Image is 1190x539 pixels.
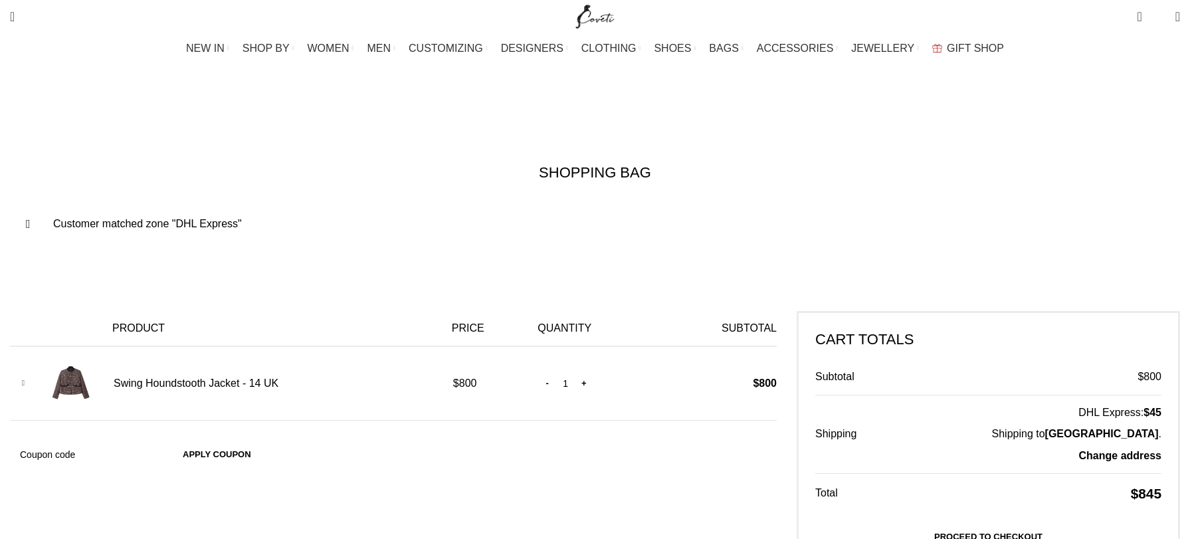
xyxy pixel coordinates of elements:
[1045,428,1159,439] strong: [GEOGRAPHIC_DATA]
[501,42,563,54] span: DESIGNERS
[186,42,225,54] span: NEW IN
[815,360,889,395] th: Subtotal
[1130,3,1148,30] a: 1
[367,42,391,54] span: MEN
[539,370,555,397] input: -
[401,80,522,96] span: Shopping cart
[186,35,229,62] a: NEW IN
[445,311,531,346] th: Price
[13,374,33,393] a: Remove Swing Houndstooth Jacket - 14 UK from cart
[654,35,696,62] a: SHOES
[243,42,290,54] span: SHOP BY
[1131,486,1161,501] bdi: 845
[575,370,592,397] input: +
[45,357,98,410] img: Swing Houndstooth Jacket - 14 UK
[1155,13,1165,23] span: 0
[10,441,163,469] input: Coupon code
[1138,7,1148,17] span: 1
[555,370,575,397] input: Product quantity
[581,42,637,54] span: CLOTHING
[1138,371,1143,382] span: $
[709,35,743,62] a: BAGS
[367,35,395,62] a: MEN
[1131,486,1139,501] span: $
[1138,371,1161,382] bdi: 800
[308,35,354,62] a: WOMEN
[947,42,1004,54] span: GIFT SHOP
[1143,407,1149,418] span: $
[1079,450,1161,461] a: Change address
[409,42,483,54] span: CUSTOMIZING
[453,377,459,389] span: $
[932,35,1004,62] a: GIFT SHOP
[815,395,889,473] th: Shipping
[501,35,568,62] a: DESIGNERS
[660,311,777,346] th: Subtotal
[753,377,777,389] bdi: 800
[539,163,651,183] h1: SHOPPING BAG
[401,76,522,100] a: Shopping cart
[106,311,445,346] th: Product
[897,427,1161,441] p: Shipping to .
[654,42,691,54] span: SHOES
[757,42,834,54] span: ACCESSORIES
[3,35,1187,62] div: Main navigation
[545,80,627,96] span: Checkout
[581,35,641,62] a: CLOTHING
[753,377,759,389] span: $
[1152,3,1165,30] div: My Wishlist
[10,203,1180,245] div: Customer matched zone "DHL Express"
[851,42,914,54] span: JEWELLERY
[815,473,889,513] th: Total
[652,76,790,100] span: Order complete
[709,42,738,54] span: BAGS
[851,35,919,62] a: JEWELLERY
[114,376,278,391] a: Swing Houndstooth Jacket - 14 UK
[757,35,839,62] a: ACCESSORIES
[531,311,660,346] th: Quantity
[308,42,349,54] span: WOMEN
[409,35,488,62] a: CUSTOMIZING
[1143,407,1161,418] bdi: 45
[169,441,264,469] button: Apply coupon
[243,35,294,62] a: SHOP BY
[545,76,627,100] a: Checkout
[453,377,477,389] bdi: 800
[932,44,942,53] img: GiftBag
[3,3,21,30] a: Search
[897,405,1161,420] label: DHL Express:
[573,10,617,21] a: Site logo
[815,330,1161,350] h2: Cart totals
